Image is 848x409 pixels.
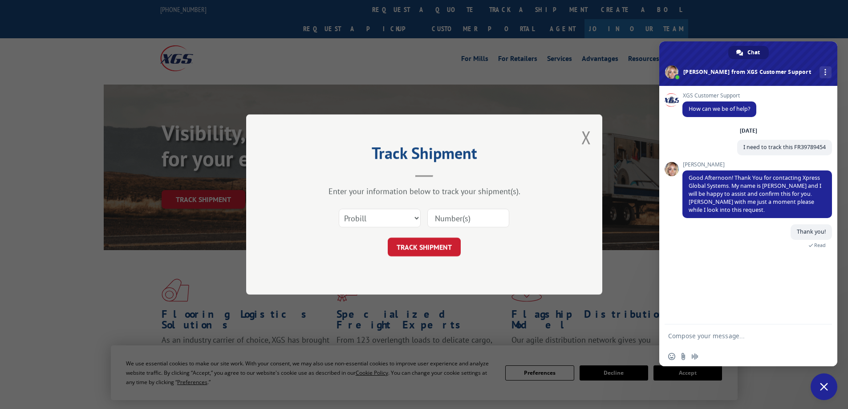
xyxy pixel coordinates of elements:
[814,242,826,248] span: Read
[728,46,769,59] div: Chat
[747,46,760,59] span: Chat
[291,147,558,164] h2: Track Shipment
[427,209,509,227] input: Number(s)
[581,126,591,149] button: Close modal
[740,128,757,134] div: [DATE]
[689,105,750,113] span: How can we be of help?
[668,353,675,360] span: Insert an emoji
[668,332,809,340] textarea: Compose your message...
[811,373,837,400] div: Close chat
[682,162,832,168] span: [PERSON_NAME]
[820,66,832,78] div: More channels
[680,353,687,360] span: Send a file
[691,353,698,360] span: Audio message
[797,228,826,235] span: Thank you!
[388,238,461,256] button: TRACK SHIPMENT
[743,143,826,151] span: I need to track this FR39789454
[682,93,756,99] span: XGS Customer Support
[689,174,821,214] span: Good Afternoon! Thank You for contacting Xpress Global Systems. My name is [PERSON_NAME] and I wi...
[291,186,558,196] div: Enter your information below to track your shipment(s).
